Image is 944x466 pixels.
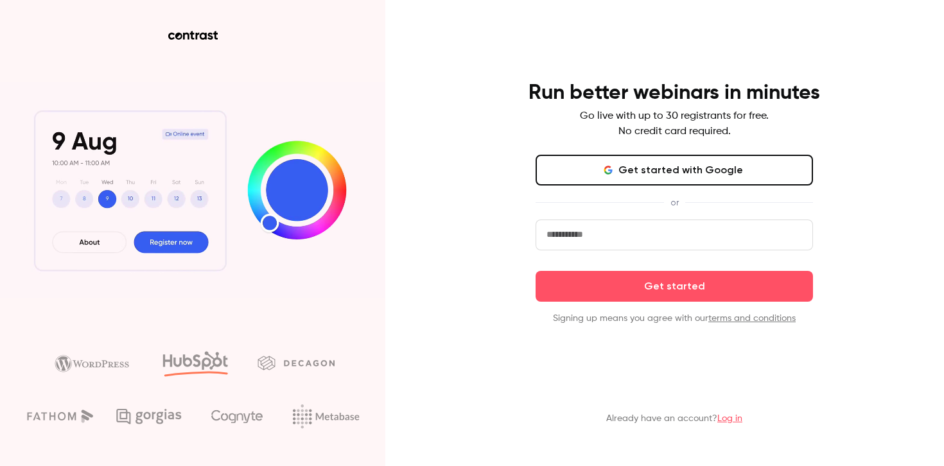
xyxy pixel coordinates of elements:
a: Log in [717,414,742,423]
img: decagon [258,356,335,370]
p: Already have an account? [606,412,742,425]
p: Go live with up to 30 registrants for free. No credit card required. [580,108,769,139]
span: or [664,196,685,209]
button: Get started [536,271,813,302]
h4: Run better webinars in minutes [529,80,820,106]
p: Signing up means you agree with our [536,312,813,325]
button: Get started with Google [536,155,813,186]
a: terms and conditions [708,314,796,323]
